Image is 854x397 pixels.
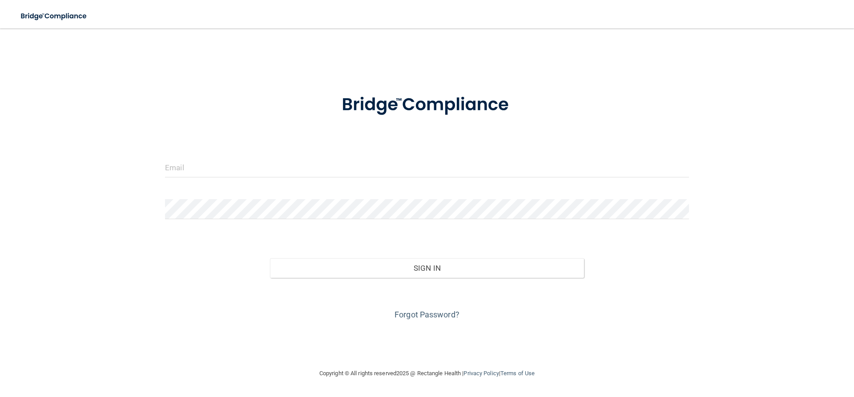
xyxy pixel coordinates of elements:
[323,82,531,128] img: bridge_compliance_login_screen.278c3ca4.svg
[463,370,499,377] a: Privacy Policy
[270,258,584,278] button: Sign In
[165,157,689,177] input: Email
[265,359,589,388] div: Copyright © All rights reserved 2025 @ Rectangle Health | |
[13,7,95,25] img: bridge_compliance_login_screen.278c3ca4.svg
[395,310,459,319] a: Forgot Password?
[500,370,535,377] a: Terms of Use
